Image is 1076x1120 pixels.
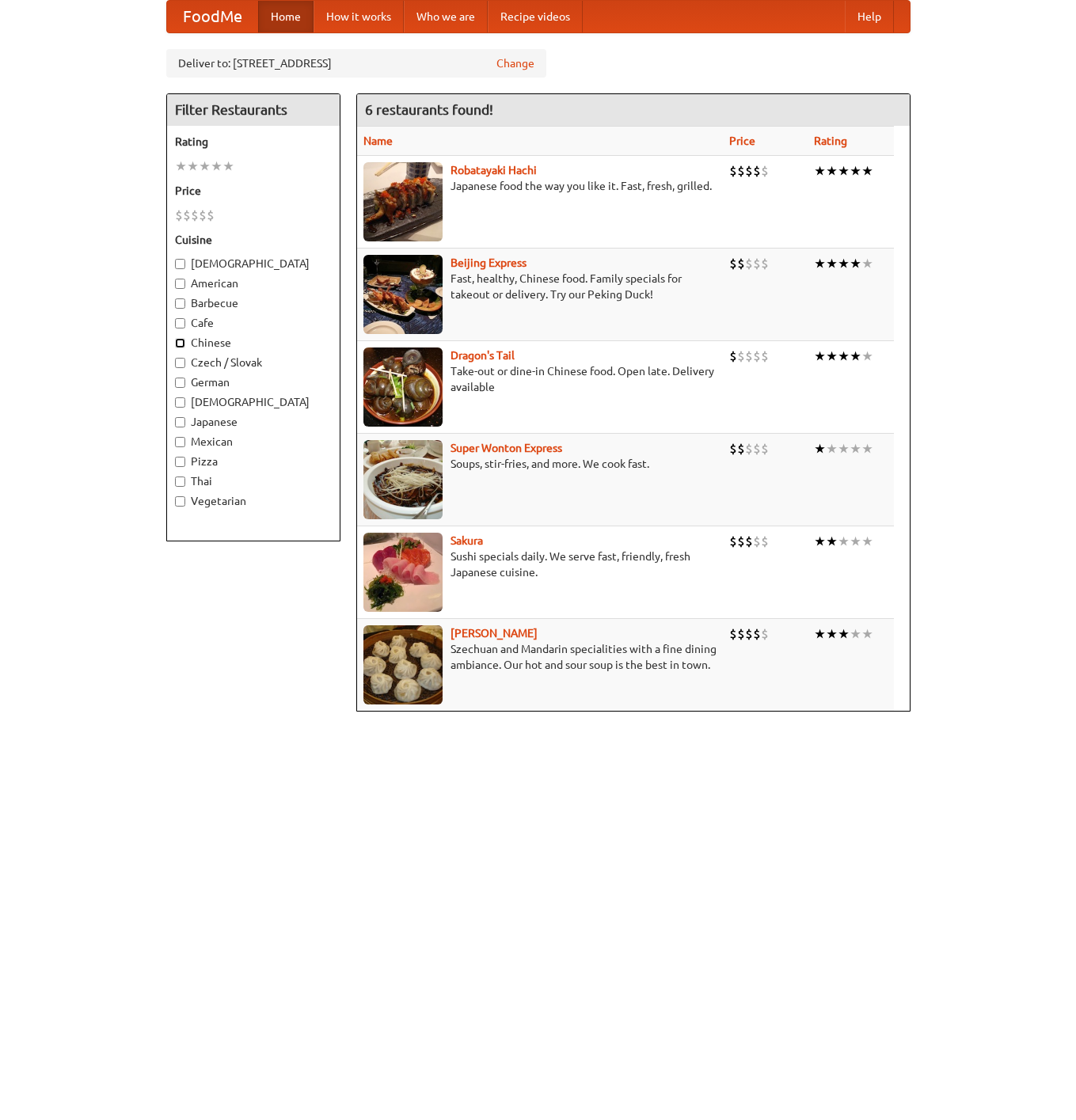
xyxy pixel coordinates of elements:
[861,347,873,365] li: ★
[175,335,332,351] label: Chinese
[175,434,332,450] label: Mexican
[729,625,737,643] li: $
[175,295,332,311] label: Barbecue
[745,347,753,365] li: $
[826,533,838,550] li: ★
[363,625,443,704] img: shandong.jpg
[753,162,761,180] li: $
[363,456,717,472] p: Soups, stir-fries, and more. We cook fast.
[175,358,185,368] input: Czech / Slovak
[753,440,761,457] li: $
[838,162,850,180] li: ★
[175,496,185,507] input: Vegetarian
[175,493,332,509] label: Vegetarian
[850,347,861,365] li: ★
[845,1,894,32] a: Help
[363,641,717,673] p: Szechuan and Mandarin specialities with a fine dining ambiance. Our hot and sour soup is the best...
[363,135,393,147] a: Name
[199,158,211,175] li: ★
[175,457,185,467] input: Pizza
[729,162,737,180] li: $
[451,349,515,362] b: Dragon's Tail
[363,440,443,519] img: superwonton.jpg
[363,363,717,395] p: Take-out or dine-in Chinese food. Open late. Delivery available
[175,394,332,410] label: [DEMOGRAPHIC_DATA]
[175,454,332,469] label: Pizza
[363,162,443,241] img: robatayaki.jpg
[826,255,838,272] li: ★
[861,162,873,180] li: ★
[404,1,488,32] a: Who we are
[729,347,737,365] li: $
[191,207,199,224] li: $
[363,549,717,580] p: Sushi specials daily. We serve fast, friendly, fresh Japanese cuisine.
[761,533,769,550] li: $
[737,440,745,457] li: $
[861,440,873,457] li: ★
[175,473,332,489] label: Thai
[729,440,737,457] li: $
[175,338,185,348] input: Chinese
[365,102,493,117] ng-pluralize: 6 restaurants found!
[737,625,745,643] li: $
[175,207,183,224] li: $
[814,347,826,365] li: ★
[745,162,753,180] li: $
[175,298,185,309] input: Barbecue
[222,158,234,175] li: ★
[314,1,404,32] a: How it works
[167,1,258,32] a: FoodMe
[729,135,755,147] a: Price
[363,271,717,302] p: Fast, healthy, Chinese food. Family specials for takeout or delivery. Try our Peking Duck!
[753,347,761,365] li: $
[850,625,861,643] li: ★
[175,232,332,248] h5: Cuisine
[363,347,443,427] img: dragon.jpg
[838,440,850,457] li: ★
[451,442,562,454] b: Super Wonton Express
[753,533,761,550] li: $
[175,355,332,370] label: Czech / Slovak
[761,347,769,365] li: $
[737,255,745,272] li: $
[451,627,538,640] a: [PERSON_NAME]
[729,533,737,550] li: $
[175,315,332,331] label: Cafe
[451,256,527,269] b: Beijing Express
[175,318,185,328] input: Cafe
[183,207,191,224] li: $
[175,158,187,175] li: ★
[175,134,332,150] h5: Rating
[488,1,583,32] a: Recipe videos
[745,625,753,643] li: $
[861,255,873,272] li: ★
[167,94,340,126] h4: Filter Restaurants
[838,347,850,365] li: ★
[861,533,873,550] li: ★
[737,347,745,365] li: $
[761,625,769,643] li: $
[451,164,537,177] a: Robatayaki Hachi
[166,49,546,78] div: Deliver to: [STREET_ADDRESS]
[814,533,826,550] li: ★
[175,397,185,408] input: [DEMOGRAPHIC_DATA]
[211,158,222,175] li: ★
[175,417,185,427] input: Japanese
[737,162,745,180] li: $
[363,178,717,194] p: Japanese food the way you like it. Fast, fresh, grilled.
[451,534,483,547] a: Sakura
[850,440,861,457] li: ★
[826,347,838,365] li: ★
[850,255,861,272] li: ★
[175,279,185,289] input: American
[175,414,332,430] label: Japanese
[729,255,737,272] li: $
[363,255,443,334] img: beijing.jpg
[850,162,861,180] li: ★
[207,207,215,224] li: $
[838,255,850,272] li: ★
[175,378,185,388] input: German
[753,255,761,272] li: $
